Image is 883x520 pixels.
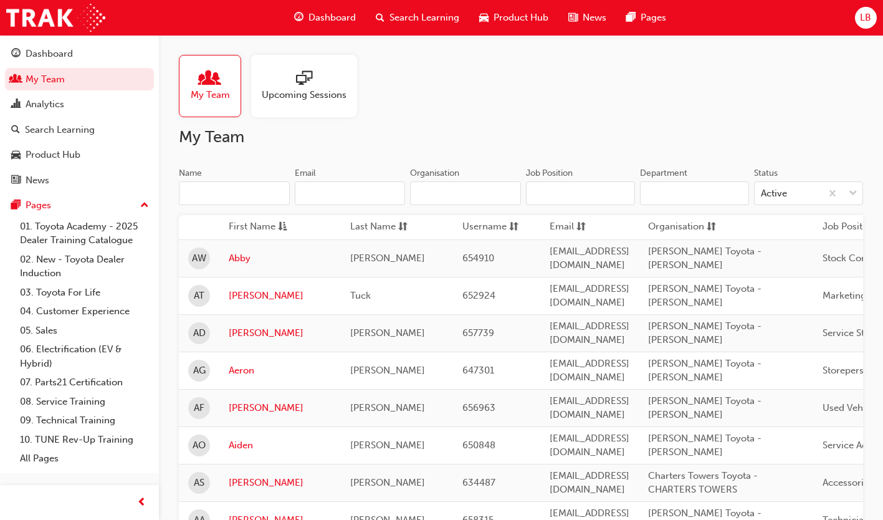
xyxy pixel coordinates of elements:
[462,402,495,413] span: 656963
[295,167,316,180] div: Email
[15,340,154,373] a: 06. Electrification (EV & Hybrid)
[410,181,521,205] input: Organisation
[193,438,206,453] span: AO
[761,186,787,201] div: Active
[350,253,425,264] span: [PERSON_NAME]
[284,5,366,31] a: guage-iconDashboard
[462,219,507,235] span: Username
[462,327,494,339] span: 657739
[648,219,717,235] button: Organisationsorting-icon
[140,198,149,214] span: up-icon
[576,219,586,235] span: sorting-icon
[5,194,154,217] button: Pages
[398,219,408,235] span: sorting-icon
[229,438,332,453] a: Aiden
[15,302,154,321] a: 04. Customer Experience
[15,373,154,392] a: 07. Parts21 Certification
[550,219,618,235] button: Emailsorting-icon
[278,219,287,235] span: asc-icon
[137,495,146,511] span: prev-icon
[15,283,154,302] a: 03. Toyota For Life
[648,246,761,271] span: [PERSON_NAME] Toyota - [PERSON_NAME]
[11,125,20,136] span: search-icon
[823,219,876,235] span: Job Position
[5,42,154,65] a: Dashboard
[5,93,154,116] a: Analytics
[5,118,154,142] a: Search Learning
[15,321,154,340] a: 05. Sales
[754,167,778,180] div: Status
[462,440,495,451] span: 650848
[26,97,64,112] div: Analytics
[550,283,629,309] span: [EMAIL_ADDRESS][DOMAIN_NAME]
[462,365,494,376] span: 647301
[626,10,636,26] span: pages-icon
[229,251,332,266] a: Abby
[648,395,761,421] span: [PERSON_NAME] Toyota - [PERSON_NAME]
[26,198,51,213] div: Pages
[376,10,384,26] span: search-icon
[640,181,749,205] input: Department
[648,283,761,309] span: [PERSON_NAME] Toyota - [PERSON_NAME]
[179,167,202,180] div: Name
[192,251,206,266] span: AW
[550,246,629,271] span: [EMAIL_ADDRESS][DOMAIN_NAME]
[550,320,629,346] span: [EMAIL_ADDRESS][DOMAIN_NAME]
[583,11,606,25] span: News
[194,401,204,415] span: AF
[6,4,105,32] img: Trak
[550,358,629,383] span: [EMAIL_ADDRESS][DOMAIN_NAME]
[350,365,425,376] span: [PERSON_NAME]
[5,143,154,166] a: Product Hub
[251,55,367,117] a: Upcoming Sessions
[550,470,629,496] span: [EMAIL_ADDRESS][DOMAIN_NAME]
[849,186,857,202] span: down-icon
[550,219,574,235] span: Email
[26,173,49,188] div: News
[11,49,21,60] span: guage-icon
[15,250,154,283] a: 02. New - Toyota Dealer Induction
[193,364,206,378] span: AG
[229,364,332,378] a: Aeron
[294,10,303,26] span: guage-icon
[479,10,489,26] span: car-icon
[350,290,371,301] span: Tuck
[5,40,154,194] button: DashboardMy TeamAnalyticsSearch LearningProduct HubNews
[469,5,558,31] a: car-iconProduct Hub
[193,326,206,340] span: AD
[194,476,204,490] span: AS
[410,167,459,180] div: Organisation
[179,181,290,205] input: Name
[15,392,154,412] a: 08. Service Training
[640,167,687,180] div: Department
[462,219,531,235] button: Usernamesorting-icon
[15,217,154,250] a: 01. Toyota Academy - 2025 Dealer Training Catalogue
[494,11,548,25] span: Product Hub
[229,219,275,235] span: First Name
[308,11,356,25] span: Dashboard
[350,477,425,488] span: [PERSON_NAME]
[11,175,21,186] span: news-icon
[229,219,297,235] button: First Nameasc-icon
[648,433,761,458] span: [PERSON_NAME] Toyota - [PERSON_NAME]
[11,99,21,110] span: chart-icon
[462,290,495,301] span: 652924
[15,449,154,468] a: All Pages
[350,327,425,339] span: [PERSON_NAME]
[295,181,406,205] input: Email
[350,440,425,451] span: [PERSON_NAME]
[509,219,518,235] span: sorting-icon
[26,148,80,162] div: Product Hub
[296,70,312,88] span: sessionType_ONLINE_URL-icon
[823,327,876,339] span: Service Staff
[648,358,761,383] span: [PERSON_NAME] Toyota - [PERSON_NAME]
[462,253,494,264] span: 654910
[366,5,469,31] a: search-iconSearch Learning
[550,395,629,421] span: [EMAIL_ADDRESS][DOMAIN_NAME]
[15,430,154,450] a: 10. TUNE Rev-Up Training
[568,10,578,26] span: news-icon
[11,200,21,211] span: pages-icon
[262,88,346,102] span: Upcoming Sessions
